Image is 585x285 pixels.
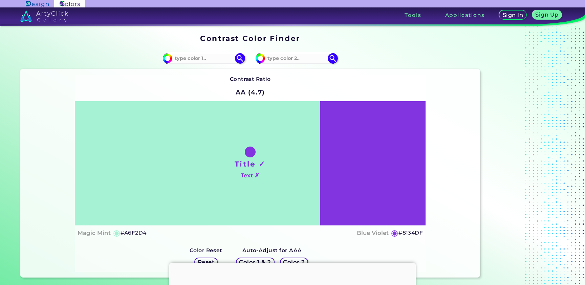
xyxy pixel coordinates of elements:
h5: Reset [197,259,215,265]
img: ArtyClick Design logo [26,1,48,7]
h5: #8134DF [398,228,423,237]
iframe: Advertisement [483,32,567,280]
strong: Auto-Adjust for AAA [242,247,302,254]
input: type color 1.. [172,54,235,63]
h2: AA (4.7) [233,85,268,100]
h5: ◉ [391,229,398,237]
strong: Color Reset [190,247,222,254]
h3: Tools [405,13,421,18]
h3: Applications [445,13,485,18]
h1: Contrast Color Finder [200,33,300,43]
a: Sign Up [532,10,562,20]
h5: ◉ [113,229,121,237]
input: type color 2.. [265,54,328,63]
h4: Magic Mint [78,228,111,238]
h4: Blue Violet [357,228,389,238]
h5: Sign Up [535,12,559,18]
img: icon search [328,53,338,63]
a: Sign In [499,10,527,20]
strong: Contrast Ratio [230,76,271,82]
h1: Title ✓ [235,159,266,169]
img: logo_artyclick_colors_white.svg [20,10,68,22]
img: icon search [235,53,245,63]
h5: Color 2 [283,259,305,265]
h5: Sign In [502,12,524,18]
h5: #A6F2D4 [121,228,147,237]
h4: Text ✗ [241,171,259,180]
h5: Color 1 & 2 [239,259,272,265]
